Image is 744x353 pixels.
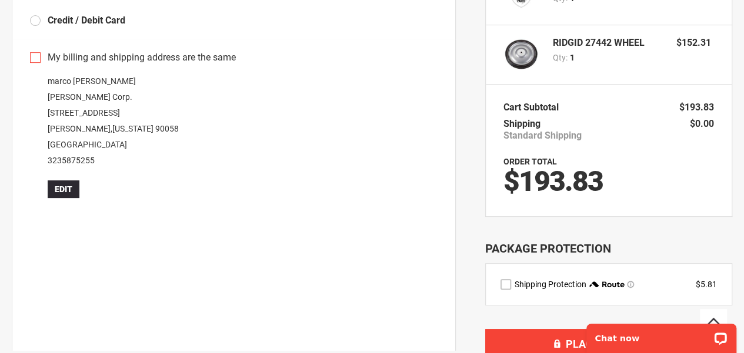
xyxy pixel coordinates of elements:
span: Learn more [627,281,634,288]
span: Edit [55,184,72,194]
div: $5.81 [696,278,717,290]
th: Cart Subtotal [503,99,565,116]
div: route shipping protection selector element [501,278,717,290]
div: marco [PERSON_NAME] [PERSON_NAME] Corp. [STREET_ADDRESS] [PERSON_NAME] , 90058 [GEOGRAPHIC_DATA] [30,73,438,198]
span: Credit / Debit Card [48,15,125,26]
span: $152.31 [676,37,711,48]
strong: RIDGID 27442 WHEEL [553,38,645,48]
span: Standard Shipping [503,130,582,142]
span: 1 [570,52,575,63]
span: [US_STATE] [112,124,154,133]
span: $193.83 [679,102,714,113]
img: RIDGID 27442 WHEEL [503,37,539,72]
iframe: LiveChat chat widget [579,316,744,353]
button: Edit [48,180,79,198]
span: $0.00 [690,118,714,129]
a: 3235875255 [48,156,95,165]
span: Place Your Order [566,338,663,350]
span: Qty [553,53,566,62]
div: Package Protection [485,240,732,257]
strong: Order Total [503,157,557,166]
span: Shipping Protection [515,280,586,289]
span: Shipping [503,118,541,129]
span: $193.83 [503,164,603,198]
span: My billing and shipping address are the same [48,51,236,65]
iframe: Secure payment input frame [28,201,440,351]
